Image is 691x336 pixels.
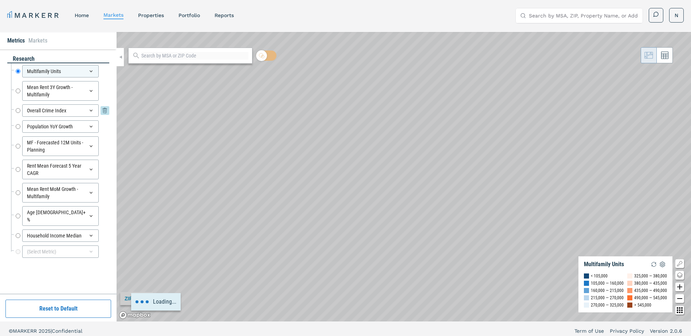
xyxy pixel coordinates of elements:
[178,12,200,18] a: Portfolio
[610,327,644,335] a: Privacy Policy
[675,294,684,303] button: Zoom out map button
[22,81,99,101] div: Mean Rent 3Y Growth - Multifamily
[658,260,667,269] img: Settings
[649,260,658,269] img: Reload Legend
[574,327,604,335] a: Term of Use
[22,183,99,203] div: Mean Rent MoM Growth - Multifamily
[669,8,684,23] button: N
[22,206,99,226] div: Age [DEMOGRAPHIC_DATA]+ %
[634,301,651,309] div: > 545,000
[5,300,111,318] button: Reset to Default
[28,36,47,45] li: Markets
[7,10,60,20] a: MARKERR
[75,12,89,18] a: home
[22,229,99,242] div: Household Income Median
[7,55,109,63] div: research
[39,328,52,334] span: 2025 |
[103,12,123,18] a: markets
[141,52,248,60] input: Search by MSA or ZIP Code
[22,120,99,133] div: Population YoY Growth
[675,12,678,19] span: N
[591,301,624,309] div: 270,000 — 325,000
[675,259,684,268] button: Show/Hide Legend Map Button
[634,272,667,280] div: 325,000 — 380,000
[591,294,624,301] div: 215,000 — 270,000
[584,261,624,268] div: Multifamily Units
[9,328,13,334] span: ©
[591,287,624,294] div: 160,000 — 215,000
[13,328,39,334] span: MARKERR
[650,327,682,335] a: Version 2.0.6
[634,280,667,287] div: 380,000 — 435,000
[52,328,82,334] span: Confidential
[22,245,99,258] div: (Select Metric)
[634,294,667,301] div: 490,000 — 545,000
[215,12,234,18] a: reports
[7,36,25,45] li: Metrics
[22,160,99,179] div: Rent Mean Forecast 5 Year CAGR
[675,306,684,315] button: Other options map button
[22,104,99,117] div: Overall Crime Index
[675,283,684,291] button: Zoom in map button
[22,65,99,77] div: Multifamily Units
[119,311,151,319] a: Mapbox logo
[675,271,684,280] button: Change style map button
[131,293,181,311] div: Loading...
[634,287,667,294] div: 435,000 — 490,000
[22,136,99,156] div: MF - Forecasted 12M Units - Planning
[138,12,164,18] a: properties
[529,8,638,23] input: Search by MSA, ZIP, Property Name, or Address
[591,272,608,280] div: < 105,000
[591,280,624,287] div: 105,000 — 160,000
